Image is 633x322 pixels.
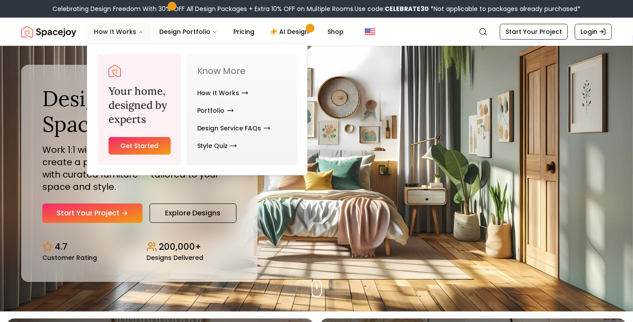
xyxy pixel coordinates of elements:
a: How It Works [197,84,248,102]
p: Know More [197,65,287,77]
small: Customer Rating [42,255,97,261]
small: Designs Delivered [146,255,203,261]
nav: Global [21,18,612,46]
img: United States [365,26,375,37]
a: Pricing [226,23,262,41]
p: Work 1:1 with expert interior designers to create a personalized design, complete with curated fu... [42,144,236,193]
a: Shop [320,23,351,41]
a: Get Started [109,137,171,155]
a: AI Design [263,23,318,41]
div: Design stats [42,233,236,261]
a: Spacejoy [109,65,121,77]
a: Start Your Project [500,24,568,40]
div: How It Works [87,44,308,176]
h3: Your home, designed by experts [109,84,171,126]
img: Spacejoy Logo [21,23,76,41]
button: Design Portfolio [152,23,225,41]
span: *Not applicable to packages already purchased* [429,4,581,13]
span: Use code: [355,4,429,13]
p: 4.7 [55,241,67,253]
h1: Design Your Dream Space Online [42,86,236,137]
a: Design Service FAQs [197,119,270,137]
nav: Main [87,23,351,41]
b: CELEBRATE30 [385,4,429,13]
img: Spacejoy Logo [109,65,121,77]
a: Explore Designs [150,204,236,223]
a: Start Your Project [42,204,142,223]
a: Style Quiz [197,137,237,155]
div: Celebrating Design Freedom With 30% OFF All Design Packages + Extra 10% OFF on Multiple Rooms. [52,4,581,13]
a: Spacejoy [21,23,76,41]
p: 200,000+ [159,241,201,253]
a: Portfolio [197,102,234,119]
button: How It Works [87,23,150,41]
a: Login [575,24,612,40]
